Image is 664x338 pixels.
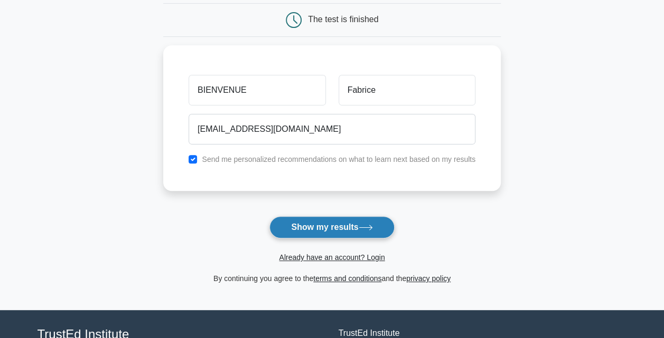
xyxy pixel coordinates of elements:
[279,253,385,262] a: Already have an account? Login
[189,75,325,105] input: First name
[313,274,381,283] a: terms and conditions
[157,272,507,285] div: By continuing you agree to the and the
[406,274,451,283] a: privacy policy
[269,216,394,238] button: Show my results
[308,15,378,24] div: The test is finished
[202,155,475,163] label: Send me personalized recommendations on what to learn next based on my results
[339,75,475,105] input: Last name
[189,114,475,144] input: Email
